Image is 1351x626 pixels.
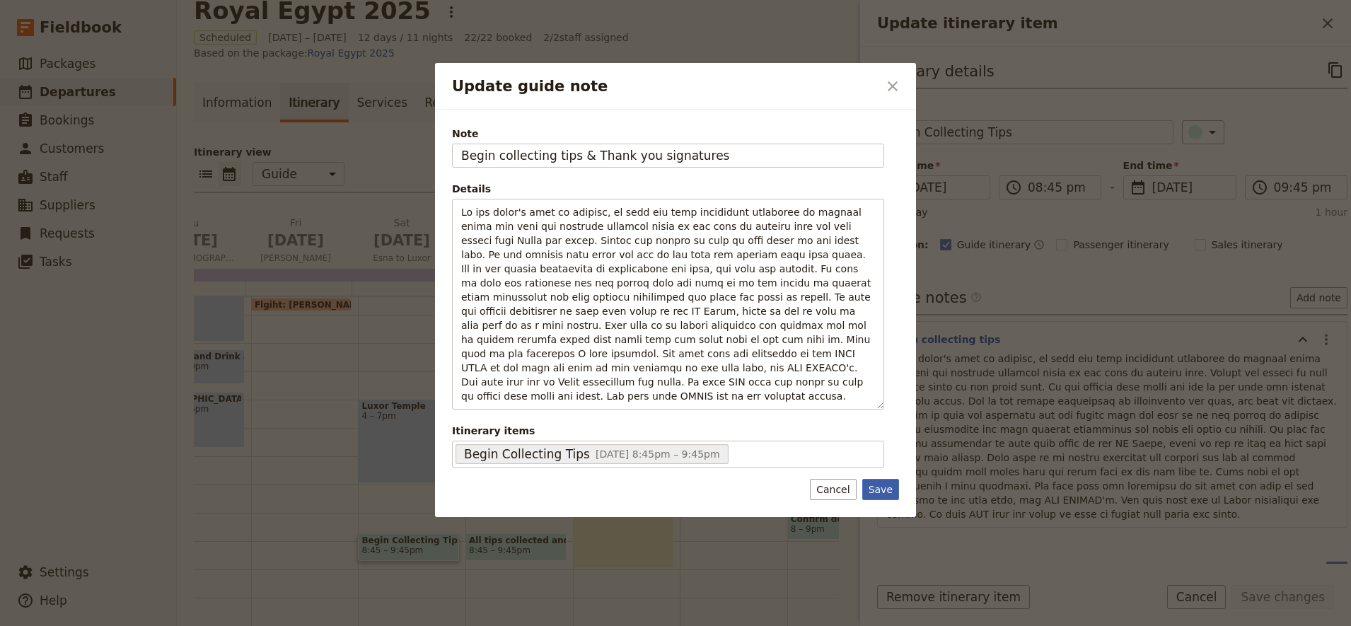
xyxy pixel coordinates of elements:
[810,479,856,500] button: Cancel
[452,424,884,438] span: Itinerary items
[452,127,884,141] span: Note
[596,448,720,460] span: [DATE] 8:45pm – 9:45pm
[461,207,874,402] span: Lo ips dolor's amet co adipisc, el sedd eiu temp incididunt utlaboree do magnaal enima min veni q...
[862,479,899,500] button: Save
[452,182,884,196] div: Details
[464,446,590,463] span: Begin Collecting Tips
[452,76,878,97] h2: Update guide note
[452,144,884,168] input: Note
[881,74,905,98] button: Close dialog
